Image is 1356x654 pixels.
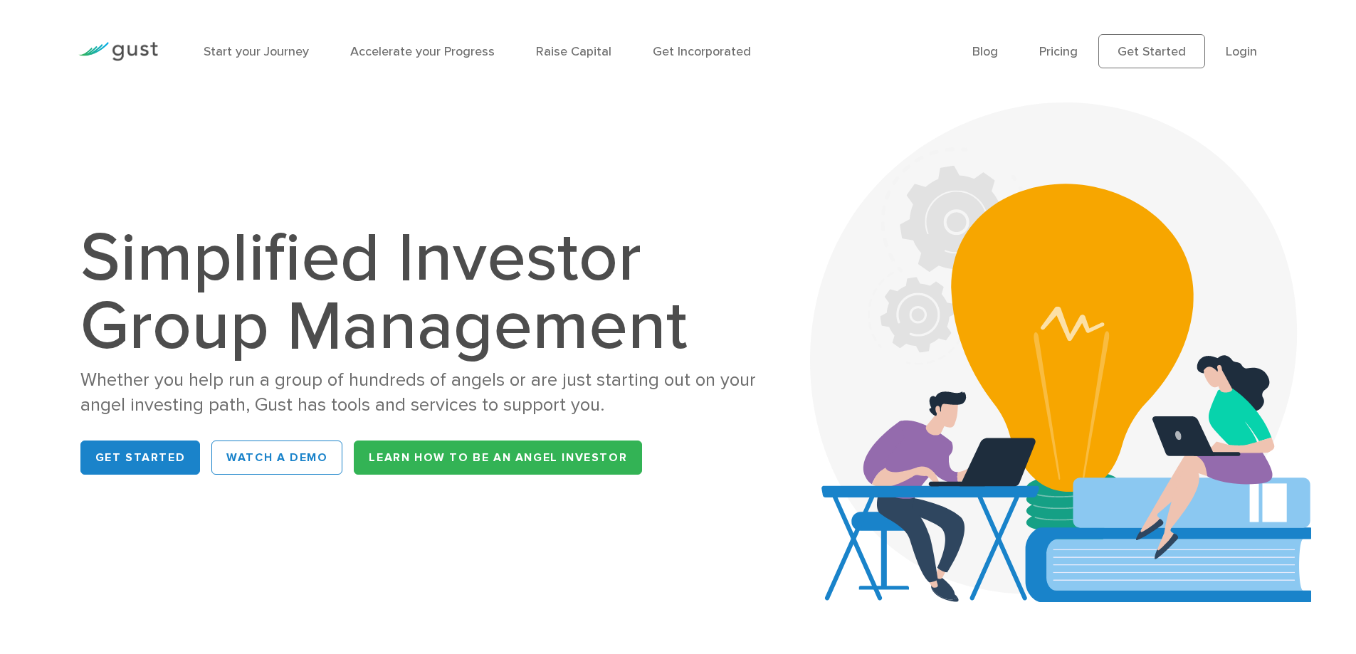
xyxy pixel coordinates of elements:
img: Gust Logo [78,42,158,61]
a: Pricing [1039,44,1078,59]
a: Get Started [1098,34,1205,68]
a: Get Incorporated [653,44,751,59]
div: Whether you help run a group of hundreds of angels or are just starting out on your angel investi... [80,368,769,418]
a: Get Started [80,441,201,475]
a: Login [1226,44,1257,59]
img: Aca 2023 Hero Bg [810,102,1311,602]
a: Start your Journey [204,44,309,59]
a: Raise Capital [536,44,611,59]
h1: Simplified Investor Group Management [80,224,769,361]
a: WATCH A DEMO [211,441,342,475]
a: Learn How to be an Angel Investor [354,441,642,475]
a: Blog [972,44,998,59]
a: Accelerate your Progress [350,44,495,59]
